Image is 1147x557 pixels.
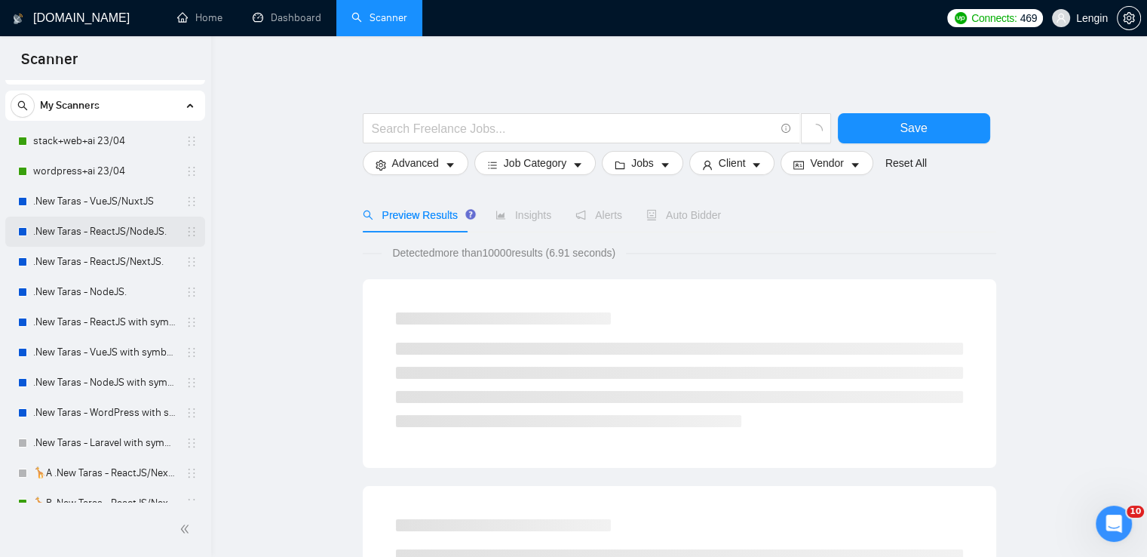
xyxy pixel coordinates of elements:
[9,48,90,80] span: Scanner
[602,151,683,175] button: folderJobscaret-down
[495,210,506,220] span: area-chart
[33,368,176,398] a: .New Taras - NodeJS with symbols
[33,217,176,247] a: .New Taras - ReactJS/NodeJS.
[751,159,762,171] span: caret-down
[474,151,596,175] button: barsJob Categorycaret-down
[186,346,198,359] span: holder
[809,124,823,137] span: loading
[177,11,222,24] a: homeHome
[363,210,373,220] span: search
[33,126,176,156] a: stack+web+ai 23/04
[702,159,713,171] span: user
[186,256,198,268] span: holder
[372,119,774,138] input: Search Freelance Jobs...
[33,488,176,519] a: 🦒B .New Taras - ReactJS/NextJS rel exp 23/04
[40,91,100,121] span: My Scanners
[186,377,198,389] span: holder
[186,135,198,147] span: holder
[719,155,746,171] span: Client
[464,208,477,221] div: Tooltip anchor
[1020,10,1036,26] span: 469
[186,407,198,419] span: holder
[646,210,657,220] span: robot
[900,118,927,137] span: Save
[33,247,176,277] a: .New Taras - ReactJS/NextJS.
[631,155,654,171] span: Jobs
[660,159,670,171] span: caret-down
[33,277,176,307] a: .New Taras - NodeJS.
[572,159,583,171] span: caret-down
[363,151,468,175] button: settingAdvancedcaret-down
[253,11,321,24] a: dashboardDashboard
[1117,6,1141,30] button: setting
[615,159,625,171] span: folder
[495,209,551,221] span: Insights
[363,209,471,221] span: Preview Results
[33,307,176,337] a: .New Taras - ReactJS with symbols
[33,156,176,186] a: wordpress+ai 23/04
[351,11,407,24] a: searchScanner
[186,316,198,328] span: holder
[445,159,455,171] span: caret-down
[33,428,176,458] a: .New Taras - Laravel with symbols
[1118,12,1140,24] span: setting
[186,226,198,238] span: holder
[33,398,176,428] a: .New Taras - WordPress with symbols
[376,159,386,171] span: setting
[810,155,843,171] span: Vendor
[11,94,35,118] button: search
[850,159,860,171] span: caret-down
[781,124,791,134] span: info-circle
[646,209,721,221] span: Auto Bidder
[504,155,566,171] span: Job Category
[793,159,804,171] span: idcard
[33,186,176,217] a: .New Taras - VueJS/NuxtJS
[781,151,873,175] button: idcardVendorcaret-down
[1127,506,1144,518] span: 10
[955,12,967,24] img: upwork-logo.png
[186,437,198,449] span: holder
[575,210,586,220] span: notification
[1056,13,1066,23] span: user
[186,195,198,208] span: holder
[11,100,34,111] span: search
[13,7,23,31] img: logo
[33,458,176,488] a: 🦒A .New Taras - ReactJS/NextJS usual 23/04
[689,151,775,175] button: userClientcaret-down
[33,337,176,368] a: .New Taras - VueJS with symbols
[1117,12,1141,24] a: setting
[487,159,498,171] span: bars
[186,467,198,479] span: holder
[179,522,195,537] span: double-left
[186,286,198,298] span: holder
[885,155,927,171] a: Reset All
[1096,506,1132,542] iframe: Intercom live chat
[392,155,439,171] span: Advanced
[186,165,198,177] span: holder
[838,113,990,143] button: Save
[186,497,198,509] span: holder
[382,245,626,261] span: Detected more than 10000 results (6.91 seconds)
[971,10,1017,26] span: Connects:
[575,209,622,221] span: Alerts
